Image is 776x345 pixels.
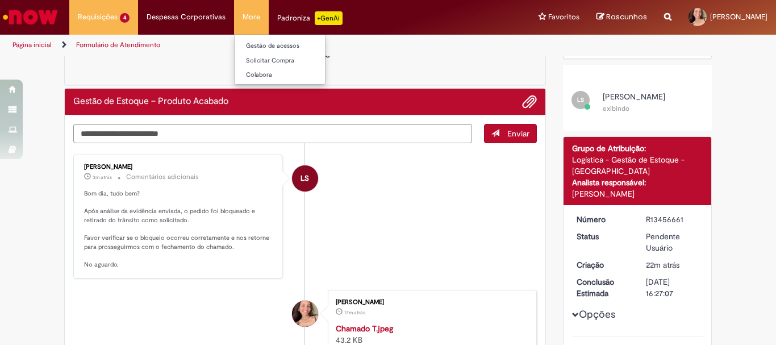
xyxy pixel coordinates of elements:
div: [DATE] 16:27:07 [646,276,699,299]
a: Chamado T.jpeg [336,323,393,334]
time: 28/08/2025 10:27:04 [646,260,679,270]
a: Rascunhos [596,12,647,23]
a: Gestão de acessos [235,40,360,52]
span: LS [301,165,309,192]
span: 3m atrás [93,174,112,181]
span: Despesas Corporativas [147,11,226,23]
span: [PERSON_NAME] [710,12,767,22]
a: Página inicial [12,40,52,49]
button: Enviar [484,124,537,143]
div: Grupo de Atribuição: [572,143,703,154]
span: 22m atrás [646,260,679,270]
button: Adicionar anexos [522,94,537,109]
div: Analista responsável: [572,177,703,188]
span: Requisições [78,11,118,23]
div: Padroniza [277,11,343,25]
a: Formulário de Atendimento [76,40,160,49]
textarea: Digite sua mensagem aqui... [73,124,472,143]
div: Pâmola Santos [292,301,318,327]
span: Favoritos [548,11,579,23]
div: [PERSON_NAME] [572,188,703,199]
span: 4 [120,13,130,23]
span: LS [577,96,584,103]
div: R13456661 [646,214,699,225]
time: 28/08/2025 10:46:27 [93,174,112,181]
div: 28/08/2025 10:27:04 [646,259,699,271]
a: Solicitar Compra [235,55,360,67]
dt: Criação [568,259,638,271]
dt: Conclusão Estimada [568,276,638,299]
div: Pendente Usuário [646,231,699,253]
span: Enviar [507,128,529,139]
ul: More [234,34,326,85]
dt: Status [568,231,638,242]
span: More [243,11,260,23]
p: Bom dia, tudo bem? Após análise da evidência enviada, o pedido foi bloqueado e retirado do trânsi... [84,189,273,269]
span: [PERSON_NAME] [603,92,665,102]
ul: Trilhas de página [9,35,509,56]
div: [PERSON_NAME] [336,299,525,306]
small: exibindo [603,104,629,113]
div: Logística - Gestão de Estoque - [GEOGRAPHIC_DATA] [572,154,703,177]
time: 28/08/2025 10:31:55 [344,309,365,316]
p: +GenAi [315,11,343,25]
h2: Gestão de Estoque – Produto Acabado Histórico de tíquete [73,97,228,107]
small: Comentários adicionais [126,172,199,182]
span: Rascunhos [606,11,647,22]
div: undefined Online [292,165,318,192]
dt: Número [568,214,638,225]
img: ServiceNow [1,6,60,28]
div: [PERSON_NAME] [84,164,273,171]
a: Colabora [235,69,360,81]
span: 17m atrás [344,309,365,316]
